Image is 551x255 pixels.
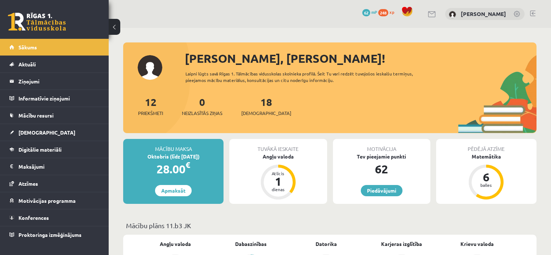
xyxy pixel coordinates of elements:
[9,226,100,243] a: Proktoringa izmēģinājums
[18,61,36,67] span: Aktuāli
[185,160,190,170] span: €
[155,185,192,196] a: Apmaksāt
[182,95,222,117] a: 0Neizlasītās ziņas
[18,112,54,119] span: Mācību resursi
[316,240,337,248] a: Datorika
[229,153,327,201] a: Angļu valoda Atlicis 1 dienas
[436,153,537,160] div: Matemātika
[475,183,497,187] div: balles
[267,187,289,192] div: dienas
[9,107,100,124] a: Mācību resursi
[475,171,497,183] div: 6
[361,185,402,196] a: Piedāvājumi
[371,9,377,15] span: mP
[18,180,38,187] span: Atzīmes
[18,214,49,221] span: Konferences
[9,192,100,209] a: Motivācijas programma
[229,153,327,160] div: Angļu valoda
[123,139,224,153] div: Mācību maksa
[126,221,534,230] p: Mācību plāns 11.b3 JK
[9,158,100,175] a: Maksājumi
[9,175,100,192] a: Atzīmes
[229,139,327,153] div: Tuvākā ieskaite
[267,171,289,176] div: Atlicis
[378,9,398,15] a: 248 xp
[185,70,434,83] div: Laipni lūgts savā Rīgas 1. Tālmācības vidusskolas skolnieka profilā. Šeit Tu vari redzēt tuvojošo...
[461,10,506,17] a: [PERSON_NAME]
[18,90,100,107] legend: Informatīvie ziņojumi
[9,141,100,158] a: Digitālie materiāli
[185,50,537,67] div: [PERSON_NAME], [PERSON_NAME]!
[362,9,370,16] span: 62
[160,240,191,248] a: Angļu valoda
[18,44,37,50] span: Sākums
[436,139,537,153] div: Pēdējā atzīme
[9,124,100,141] a: [DEMOGRAPHIC_DATA]
[123,160,224,178] div: 28.00
[18,146,62,153] span: Digitālie materiāli
[241,95,291,117] a: 18[DEMOGRAPHIC_DATA]
[389,9,394,15] span: xp
[9,56,100,73] a: Aktuāli
[182,110,222,117] span: Neizlasītās ziņas
[138,95,163,117] a: 12Priekšmeti
[381,240,422,248] a: Karjeras izglītība
[378,9,388,16] span: 248
[235,240,267,248] a: Dabaszinības
[333,153,430,160] div: Tev pieejamie punkti
[9,39,100,55] a: Sākums
[123,153,224,160] div: Oktobris (līdz [DATE])
[18,197,76,204] span: Motivācijas programma
[18,231,82,238] span: Proktoringa izmēģinājums
[18,129,75,136] span: [DEMOGRAPHIC_DATA]
[9,73,100,90] a: Ziņojumi
[436,153,537,201] a: Matemātika 6 balles
[8,13,66,31] a: Rīgas 1. Tālmācības vidusskola
[9,209,100,226] a: Konferences
[362,9,377,15] a: 62 mP
[138,110,163,117] span: Priekšmeti
[460,240,494,248] a: Krievu valoda
[333,139,430,153] div: Motivācija
[449,11,456,18] img: Kristīne Saulīte
[241,110,291,117] span: [DEMOGRAPHIC_DATA]
[267,176,289,187] div: 1
[18,73,100,90] legend: Ziņojumi
[9,90,100,107] a: Informatīvie ziņojumi
[333,160,430,178] div: 62
[18,158,100,175] legend: Maksājumi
